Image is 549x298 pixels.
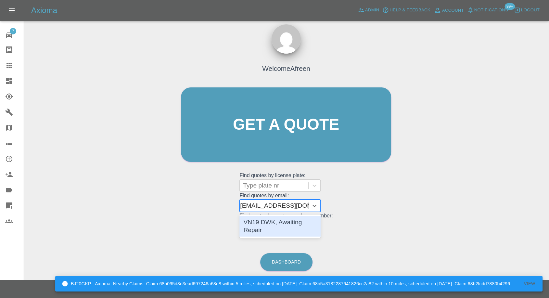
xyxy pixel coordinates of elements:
[432,5,466,16] a: Account
[466,5,510,15] button: Notifications
[239,173,333,192] grid: Find quotes by license plate:
[389,6,430,14] span: Help & Feedback
[356,5,381,15] a: Admin
[62,278,514,290] div: BJ20GKP - Axioma: Nearby Claims: Claim 68b095d3e3ead697246a68e8 within 5 miles, scheduled on [DAT...
[239,193,333,212] grid: Find quotes by email:
[474,6,508,14] span: Notifications
[10,28,16,34] span: 7
[519,279,540,289] button: View
[5,285,544,294] h6: Copyright © 2025 Axioma
[31,5,57,16] h5: Axioma
[521,6,540,14] span: Logout
[262,63,310,73] h4: Welcome Afreen
[181,87,391,162] a: Get a quote
[512,5,541,15] button: Logout
[442,7,464,14] span: Account
[260,253,313,271] a: Dashboard
[239,213,333,232] grid: Find quotes by customer phone number:
[504,3,515,10] span: 99+
[239,216,321,237] div: VN19 DWK, Awaiting Repair
[4,3,19,18] button: Open drawer
[272,24,301,54] img: ...
[365,6,379,14] span: Admin
[381,5,432,15] button: Help & Feedback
